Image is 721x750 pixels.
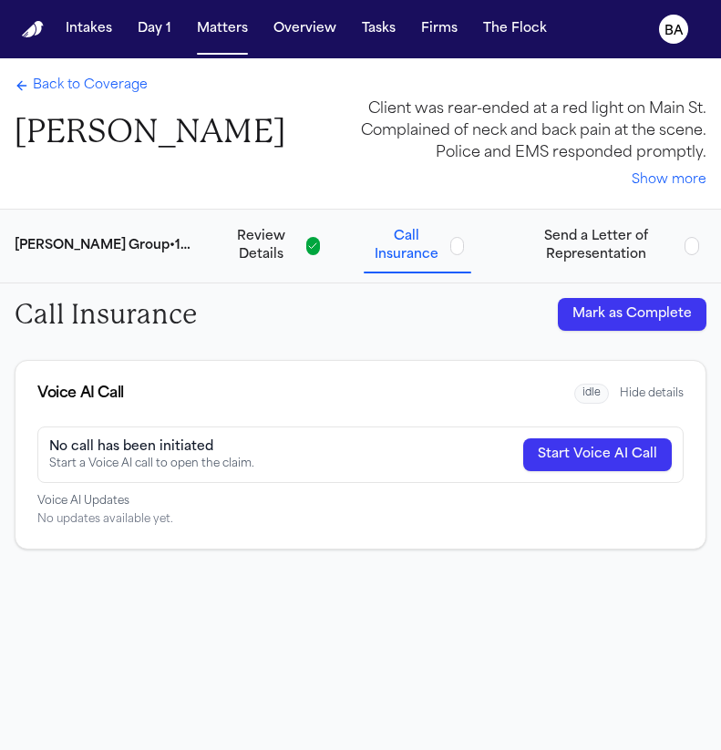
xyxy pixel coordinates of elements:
[37,512,684,527] div: No updates available yet.
[355,13,403,46] button: Tasks
[558,298,706,331] button: Mark as Complete
[15,298,197,331] h2: Call Insurance
[49,457,254,471] div: Start a Voice AI call to open the claim.
[523,438,672,471] button: Start Voice AI Call
[632,171,706,190] button: Show more
[130,13,179,46] button: Day 1
[15,77,148,95] a: Back to Coverage
[371,228,443,264] span: Call Insurance
[58,13,119,46] button: Intakes
[508,221,706,272] button: Send a Letter of Representation
[37,383,124,405] div: Voice AI Call
[15,237,194,255] div: [PERSON_NAME] Group • 1P • AUTO
[364,221,471,272] button: Call Insurance
[216,221,327,272] button: Review Details
[574,384,609,405] span: idle
[190,13,255,46] button: Matters
[314,98,706,164] div: Client was rear-ended at a red light on Main St. Complained of neck and back pain at the scene. P...
[266,13,344,46] button: Overview
[223,228,298,264] span: Review Details
[22,21,44,38] img: Finch Logo
[22,21,44,38] a: Home
[414,13,465,46] button: Firms
[476,13,554,46] button: The Flock
[15,111,285,152] h1: [PERSON_NAME]
[33,77,148,95] span: Back to Coverage
[620,386,684,401] button: Hide details
[515,228,677,264] span: Send a Letter of Representation
[49,438,254,457] div: No call has been initiated
[37,494,684,509] div: Voice AI Updates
